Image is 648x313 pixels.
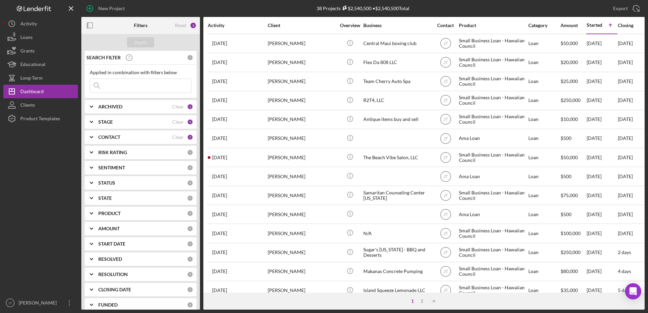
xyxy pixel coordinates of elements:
[363,263,431,280] div: Makanas Concrete Pumping
[561,249,581,255] span: $250,000
[212,231,227,236] time: 2025-08-18 17:45
[587,91,617,109] div: [DATE]
[268,148,336,166] div: [PERSON_NAME]
[443,60,448,65] text: JT
[187,195,193,201] div: 0
[317,5,409,11] div: 38 Projects • $2,540,500 Total
[443,155,448,160] text: JT
[268,263,336,280] div: [PERSON_NAME]
[363,23,431,28] div: Business
[618,230,633,236] time: [DATE]
[561,135,571,141] span: $500
[417,298,427,304] div: 2
[98,165,125,170] b: SENTIMENT
[98,195,112,201] b: STATE
[212,155,227,160] time: 2025-10-01 21:36
[363,186,431,204] div: Samaritan Counseling Center [US_STATE]
[618,97,633,103] time: [DATE]
[459,54,527,71] div: Small Business Loan - Hawaiian Council
[20,71,43,86] div: Long-Term
[212,117,227,122] time: 2025-08-11 23:03
[86,55,121,60] b: SEARCH FILTER
[528,54,560,71] div: Loan
[459,205,527,223] div: Ama Loan
[3,17,78,30] button: Activity
[212,288,227,293] time: 2025-08-27 20:31
[587,129,617,147] div: [DATE]
[587,110,617,128] div: [DATE]
[98,256,122,262] b: RESOLVED
[341,5,371,11] div: $2,540,500
[561,287,578,293] span: $35,000
[587,167,617,185] div: [DATE]
[561,173,571,179] span: $500
[3,44,78,58] button: Grants
[187,256,193,262] div: 0
[618,211,633,217] time: [DATE]
[459,244,527,262] div: Small Business Loan - Hawaiian Council
[459,72,527,90] div: Small Business Loan - Hawaiian Council
[268,224,336,242] div: [PERSON_NAME]
[587,35,617,53] div: [DATE]
[187,104,193,110] div: 1
[561,23,586,28] div: Amount
[208,23,267,28] div: Activity
[618,268,631,274] time: 4 days
[363,110,431,128] div: Antique items buy and sell
[81,2,131,15] button: New Project
[528,129,560,147] div: Loan
[561,78,578,84] span: $25,000
[3,71,78,85] button: Long-Term
[618,249,631,255] time: 2 days
[443,136,448,141] text: JT
[20,98,35,113] div: Clients
[561,116,578,122] span: $10,000
[587,72,617,90] div: [DATE]
[187,180,193,186] div: 0
[625,283,641,299] div: Open Intercom Messenger
[135,37,147,47] div: Apply
[587,205,617,223] div: [DATE]
[528,224,560,242] div: Loan
[212,250,227,255] time: 2025-08-24 21:30
[618,154,633,160] time: [DATE]
[443,98,448,103] text: JT
[98,180,115,186] b: STATUS
[528,205,560,223] div: Loan
[528,263,560,280] div: Loan
[268,72,336,90] div: [PERSON_NAME]
[587,244,617,262] div: [DATE]
[459,23,527,28] div: Product
[212,79,227,84] time: 2025-08-06 17:16
[528,72,560,90] div: Loan
[587,224,617,242] div: [DATE]
[459,281,527,299] div: Small Business Loan - Hawaiian Council
[561,268,578,274] span: $80,000
[212,60,227,65] time: 2025-08-08 15:29
[587,281,617,299] div: [DATE]
[98,302,118,308] b: FUNDED
[561,154,578,160] span: $50,000
[443,269,448,274] text: JT
[187,149,193,155] div: 0
[268,110,336,128] div: [PERSON_NAME]
[363,72,431,90] div: Team Cherry Auto Spa
[212,212,227,217] time: 2025-08-14 23:37
[459,167,527,185] div: Ama Loan
[363,148,431,166] div: The Beach Vibe Salon, LLC
[459,263,527,280] div: Small Business Loan - Hawaiian Council
[408,298,417,304] div: 1
[618,40,633,46] time: [DATE]
[187,165,193,171] div: 0
[3,30,78,44] button: Loans
[98,134,120,140] b: CONTACT
[20,44,35,59] div: Grants
[98,226,120,231] b: AMOUNT
[561,97,581,103] span: $250,000
[268,23,336,28] div: Client
[618,116,633,122] time: [DATE]
[363,35,431,53] div: Central Maui boxing club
